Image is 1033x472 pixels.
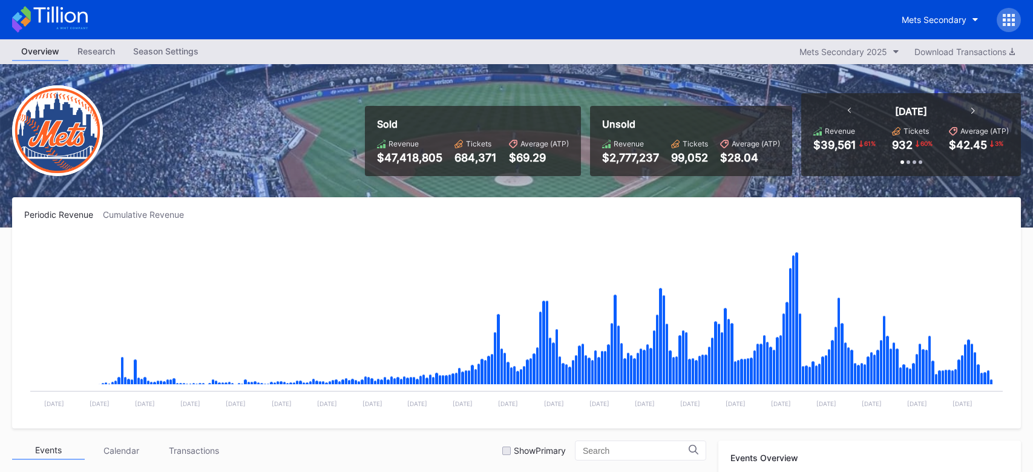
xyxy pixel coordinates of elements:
[12,85,103,176] img: New-York-Mets-Transparent.png
[589,400,609,407] text: [DATE]
[514,445,566,456] div: Show Primary
[895,105,927,117] div: [DATE]
[799,47,887,57] div: Mets Secondary 2025
[454,151,497,164] div: 684,371
[544,400,564,407] text: [DATE]
[407,400,427,407] text: [DATE]
[124,42,208,61] a: Season Settings
[180,400,200,407] text: [DATE]
[103,209,194,220] div: Cumulative Revenue
[602,151,659,164] div: $2,777,237
[124,42,208,60] div: Season Settings
[377,118,569,130] div: Sold
[914,47,1015,57] div: Download Transactions
[157,441,230,460] div: Transactions
[825,126,855,136] div: Revenue
[862,400,882,407] text: [DATE]
[12,42,68,61] a: Overview
[960,126,1009,136] div: Average (ATP)
[24,235,1009,416] svg: Chart title
[683,139,708,148] div: Tickets
[520,139,569,148] div: Average (ATP)
[377,151,442,164] div: $47,418,805
[317,400,337,407] text: [DATE]
[362,400,382,407] text: [DATE]
[771,400,791,407] text: [DATE]
[863,139,877,148] div: 61 %
[602,118,780,130] div: Unsold
[466,139,491,148] div: Tickets
[583,446,689,456] input: Search
[135,400,155,407] text: [DATE]
[85,441,157,460] div: Calendar
[671,151,708,164] div: 99,052
[893,8,988,31] button: Mets Secondary
[44,400,64,407] text: [DATE]
[509,151,569,164] div: $69.29
[908,44,1021,60] button: Download Transactions
[902,15,966,25] div: Mets Secondary
[994,139,1005,148] div: 3 %
[813,139,856,151] div: $39,561
[949,139,987,151] div: $42.45
[453,400,473,407] text: [DATE]
[272,400,292,407] text: [DATE]
[226,400,246,407] text: [DATE]
[816,400,836,407] text: [DATE]
[953,400,972,407] text: [DATE]
[68,42,124,61] a: Research
[903,126,929,136] div: Tickets
[389,139,419,148] div: Revenue
[68,42,124,60] div: Research
[793,44,905,60] button: Mets Secondary 2025
[635,400,655,407] text: [DATE]
[680,400,700,407] text: [DATE]
[919,139,934,148] div: 60 %
[726,400,746,407] text: [DATE]
[498,400,518,407] text: [DATE]
[90,400,110,407] text: [DATE]
[720,151,780,164] div: $28.04
[614,139,644,148] div: Revenue
[892,139,913,151] div: 932
[730,453,1009,463] div: Events Overview
[907,400,927,407] text: [DATE]
[24,209,103,220] div: Periodic Revenue
[12,441,85,460] div: Events
[732,139,780,148] div: Average (ATP)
